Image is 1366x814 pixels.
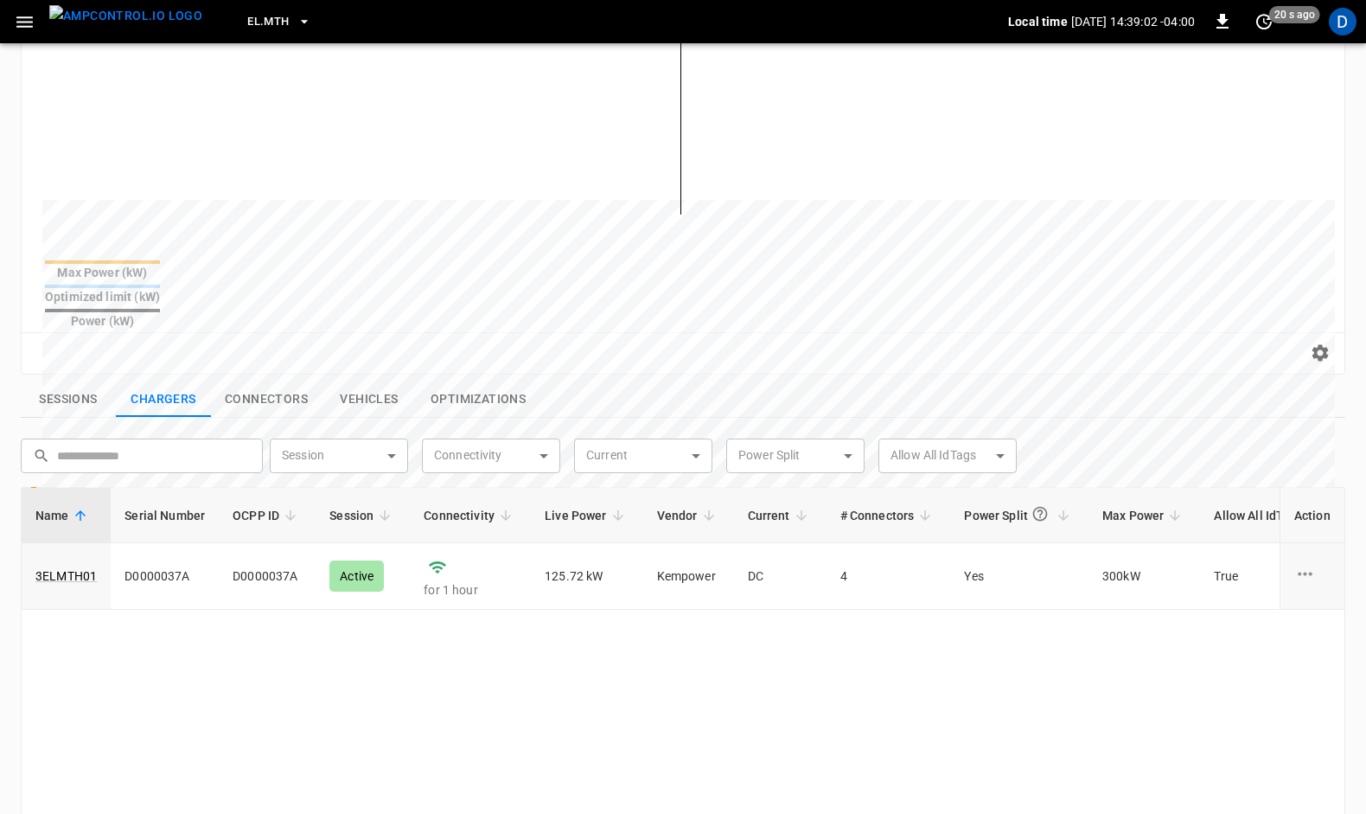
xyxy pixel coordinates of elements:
[1071,13,1195,30] p: [DATE] 14:39:02 -04:00
[240,5,318,39] button: EL.MTH
[1329,8,1356,35] div: profile-icon
[322,381,417,418] button: show latest vehicles
[35,505,92,526] span: Name
[1294,563,1331,589] div: charge point options
[211,381,322,418] button: show latest connectors
[233,505,302,526] span: OCPP ID
[1214,498,1350,532] span: Allow All IdTags
[116,381,211,418] button: show latest charge points
[1280,488,1344,543] th: Action
[748,505,813,526] span: Current
[545,505,629,526] span: Live Power
[49,5,202,27] img: ampcontrol.io logo
[1102,505,1186,526] span: Max Power
[1269,6,1320,23] span: 20 s ago
[657,505,720,526] span: Vendor
[21,381,116,418] button: show latest sessions
[35,567,97,585] a: 3ELMTH01
[417,381,539,418] button: show latest optimizations
[1008,13,1068,30] p: Local time
[247,12,289,32] span: EL.MTH
[964,498,1075,532] span: Power Split
[111,488,219,543] th: Serial Number
[329,505,396,526] span: Session
[1250,8,1278,35] button: set refresh interval
[424,505,517,526] span: Connectivity
[840,505,937,526] span: # Connectors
